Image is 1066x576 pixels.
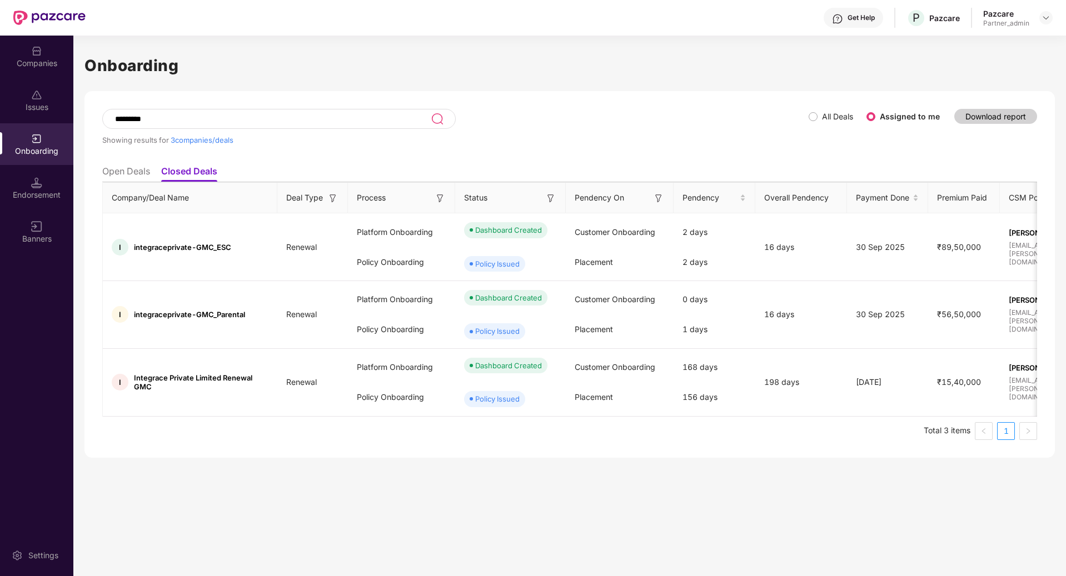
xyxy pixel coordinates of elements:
[1025,428,1032,434] span: right
[822,112,853,121] label: All Deals
[998,423,1014,439] a: 1
[112,239,128,256] div: I
[832,13,843,24] img: svg+xml;base64,PHN2ZyBpZD0iSGVscC0zMngzMiIgeG1sbnM9Imh0dHA6Ly93d3cudzMub3JnLzIwMDAvc3ZnIiB3aWR0aD...
[431,112,444,126] img: svg+xml;base64,PHN2ZyB3aWR0aD0iMjQiIGhlaWdodD0iMjUiIHZpZXdCb3g9IjAgMCAyNCAyNSIgZmlsbD0ibm9uZSIgeG...
[924,422,970,440] li: Total 3 items
[755,308,847,320] div: 16 days
[847,308,929,320] div: 30 Sep 2025
[435,193,446,204] img: svg+xml;base64,PHN2ZyB3aWR0aD0iMTYiIGhlaWdodD0iMTYiIHZpZXdCb3g9IjAgMCAxNiAxNiIgZmlsbD0ibm9uZSIgeG...
[84,53,1055,78] h1: Onboarding
[102,136,809,144] div: Showing results for
[880,112,940,121] label: Assigned to me
[674,247,755,277] div: 2 days
[975,422,993,440] button: left
[475,224,542,236] div: Dashboard Created
[755,241,847,253] div: 16 days
[928,309,990,319] span: ₹56,50,000
[348,314,455,344] div: Policy Onboarding
[348,352,455,382] div: Platform Onboarding
[755,376,847,388] div: 198 days
[653,193,664,204] img: svg+xml;base64,PHN2ZyB3aWR0aD0iMTYiIGhlaWdodD0iMTYiIHZpZXdCb3g9IjAgMCAxNiAxNiIgZmlsbD0ibm9uZSIgeG...
[25,550,62,561] div: Settings
[1042,13,1050,22] img: svg+xml;base64,PHN2ZyBpZD0iRHJvcGRvd24tMzJ4MzIiIHhtbG5zPSJodHRwOi8vd3d3LnczLm9yZy8yMDAwL3N2ZyIgd2...
[357,192,386,204] span: Process
[171,136,233,144] span: 3 companies/deals
[475,393,520,404] div: Policy Issued
[475,292,542,303] div: Dashboard Created
[975,422,993,440] li: Previous Page
[755,183,847,213] th: Overall Pendency
[997,422,1015,440] li: 1
[475,360,542,371] div: Dashboard Created
[112,374,128,390] div: I
[134,373,268,391] span: Integrace Private Limited Renewal GMC
[928,242,990,252] span: ₹89,50,000
[674,217,755,247] div: 2 days
[31,177,42,188] img: svg+xml;base64,PHN2ZyB3aWR0aD0iMTQuNSIgaGVpZ2h0PSIxNC41IiB2aWV3Qm94PSIwIDAgMTYgMTYiIGZpbGw9Im5vbm...
[1019,422,1037,440] li: Next Page
[575,392,613,402] span: Placement
[847,183,929,213] th: Payment Done
[847,241,929,253] div: 30 Sep 2025
[277,309,326,319] span: Renewal
[983,19,1029,28] div: Partner_admin
[348,217,455,247] div: Platform Onboarding
[31,133,42,144] img: svg+xml;base64,PHN2ZyB3aWR0aD0iMjAiIGhlaWdodD0iMjAiIHZpZXdCb3g9IjAgMCAyMCAyMCIgZmlsbD0ibm9uZSIgeG...
[464,192,487,204] span: Status
[683,192,738,204] span: Pendency
[327,193,338,204] img: svg+xml;base64,PHN2ZyB3aWR0aD0iMTYiIGhlaWdodD0iMTYiIHZpZXdCb3g9IjAgMCAxNiAxNiIgZmlsbD0ibm9uZSIgeG...
[575,227,655,237] span: Customer Onboarding
[102,166,150,182] li: Open Deals
[161,166,217,182] li: Closed Deals
[348,247,455,277] div: Policy Onboarding
[928,377,990,387] span: ₹15,40,000
[929,13,960,23] div: Pazcare
[134,243,231,252] span: integraceprivate-GMC_ESC
[575,192,624,204] span: Pendency On
[913,11,920,24] span: P
[348,284,455,314] div: Platform Onboarding
[545,193,556,204] img: svg+xml;base64,PHN2ZyB3aWR0aD0iMTYiIGhlaWdodD0iMTYiIHZpZXdCb3g9IjAgMCAxNiAxNiIgZmlsbD0ibm9uZSIgeG...
[31,46,42,57] img: svg+xml;base64,PHN2ZyBpZD0iQ29tcGFuaWVzIiB4bWxucz0iaHR0cDovL3d3dy53My5vcmcvMjAwMC9zdmciIHdpZHRoPS...
[674,352,755,382] div: 168 days
[31,89,42,101] img: svg+xml;base64,PHN2ZyBpZD0iSXNzdWVzX2Rpc2FibGVkIiB4bWxucz0iaHR0cDovL3d3dy53My5vcmcvMjAwMC9zdmciIH...
[847,376,929,388] div: [DATE]
[112,306,128,323] div: I
[1019,422,1037,440] button: right
[1009,192,1043,204] span: CSM Poc
[475,258,520,269] div: Policy Issued
[103,183,277,213] th: Company/Deal Name
[348,382,455,412] div: Policy Onboarding
[674,314,755,344] div: 1 days
[954,109,1037,124] button: Download report
[575,362,655,372] span: Customer Onboarding
[475,325,520,337] div: Policy Issued
[928,183,1000,213] th: Premium Paid
[980,428,987,434] span: left
[674,183,755,213] th: Pendency
[277,377,326,387] span: Renewal
[674,382,755,412] div: 156 days
[31,221,42,232] img: svg+xml;base64,PHN2ZyB3aWR0aD0iMTYiIGhlaWdodD0iMTYiIHZpZXdCb3g9IjAgMCAxNiAxNiIgZmlsbD0ibm9uZSIgeG...
[575,257,613,267] span: Placement
[848,13,875,22] div: Get Help
[575,294,655,304] span: Customer Onboarding
[575,324,613,334] span: Placement
[286,192,323,204] span: Deal Type
[12,550,23,561] img: svg+xml;base64,PHN2ZyBpZD0iU2V0dGluZy0yMHgyMCIgeG1sbnM9Imh0dHA6Ly93d3cudzMub3JnLzIwMDAvc3ZnIiB3aW...
[13,11,86,25] img: New Pazcare Logo
[277,242,326,252] span: Renewal
[856,192,911,204] span: Payment Done
[983,8,1029,19] div: Pazcare
[134,310,245,319] span: integraceprivate-GMC_Parental
[674,284,755,314] div: 0 days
